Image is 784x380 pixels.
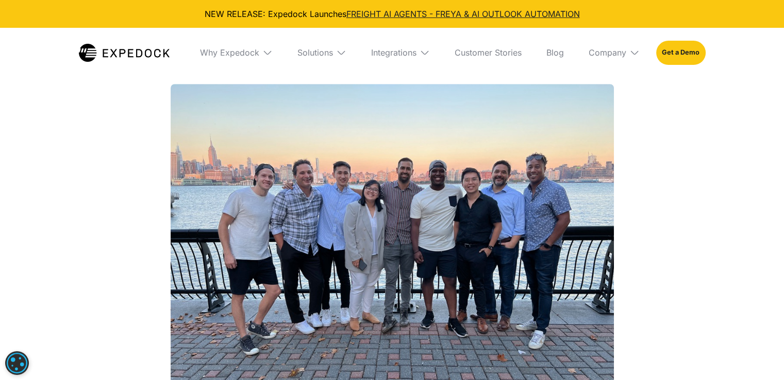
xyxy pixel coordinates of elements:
a: FREIGHT AI AGENTS - FREYA & AI OUTLOOK AUTOMATION [346,9,580,19]
div: Integrations [363,28,438,77]
div: Integrations [371,47,416,58]
a: Blog [538,28,572,77]
div: Company [580,28,648,77]
a: Get a Demo [656,41,705,64]
div: Solutions [297,47,333,58]
div: Why Expedock [200,47,259,58]
div: Solutions [289,28,355,77]
a: Customer Stories [446,28,530,77]
div: Company [589,47,626,58]
iframe: Chat Widget [612,269,784,380]
div: NEW RELEASE: Expedock Launches [8,8,776,20]
div: Why Expedock [192,28,281,77]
